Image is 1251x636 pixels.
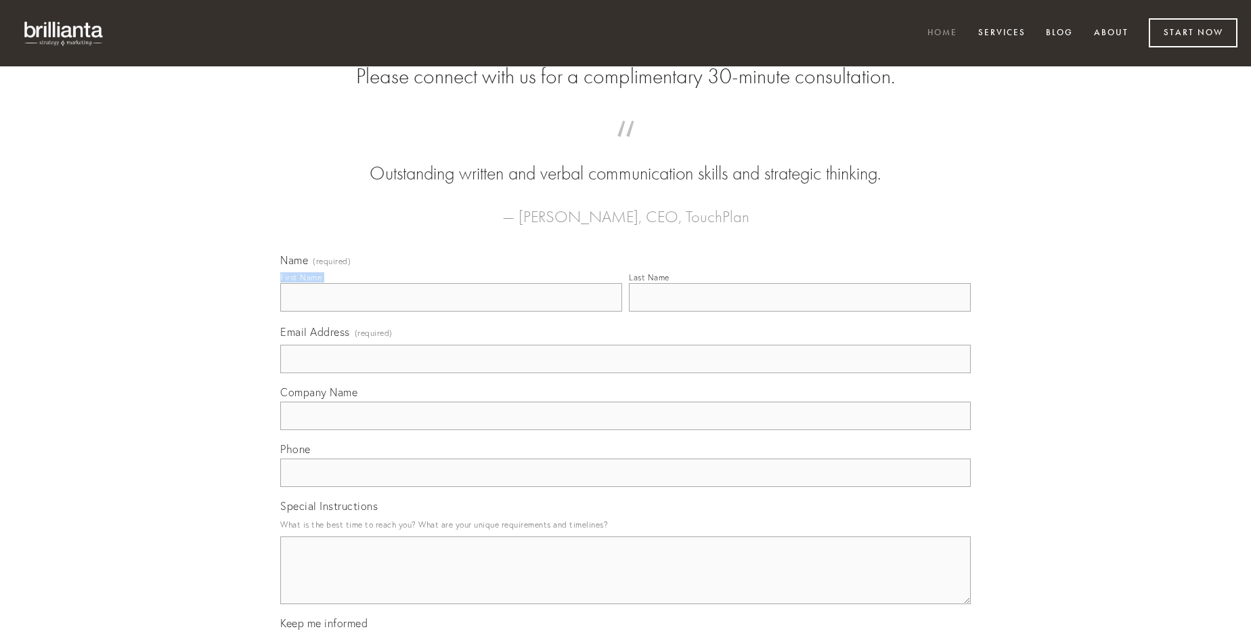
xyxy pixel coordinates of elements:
[1037,22,1082,45] a: Blog
[629,272,670,282] div: Last Name
[280,385,357,399] span: Company Name
[302,134,949,161] span: “
[302,187,949,230] figcaption: — [PERSON_NAME], CEO, TouchPlan
[280,253,308,267] span: Name
[969,22,1034,45] a: Services
[280,64,971,89] h2: Please connect with us for a complimentary 30-minute consultation.
[1149,18,1237,47] a: Start Now
[1085,22,1137,45] a: About
[280,499,378,513] span: Special Instructions
[302,134,949,187] blockquote: Outstanding written and verbal communication skills and strategic thinking.
[280,325,350,339] span: Email Address
[280,272,322,282] div: First Name
[280,515,971,534] p: What is the best time to reach you? What are your unique requirements and timelines?
[355,324,393,342] span: (required)
[919,22,966,45] a: Home
[313,257,351,266] span: (required)
[280,616,368,630] span: Keep me informed
[280,442,311,456] span: Phone
[14,14,115,53] img: brillianta - research, strategy, marketing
